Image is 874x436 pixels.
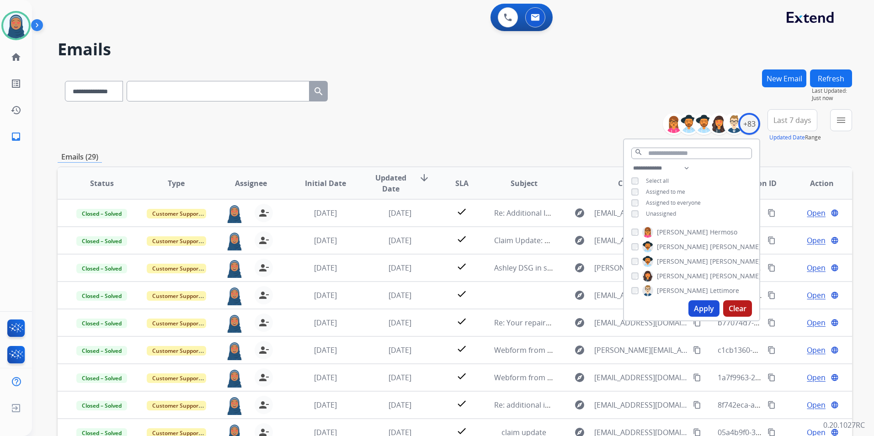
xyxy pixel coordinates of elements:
button: Refresh [810,69,852,87]
mat-icon: history [11,105,21,116]
mat-icon: search [634,148,643,156]
img: agent-avatar [225,286,244,305]
mat-icon: explore [574,372,585,383]
mat-icon: content_copy [767,264,776,272]
span: Assigned to everyone [646,199,701,207]
span: 8f742eca-a8bf-4e00-8752-050a75e0aeed [718,400,855,410]
span: Range [769,133,821,141]
span: [DATE] [314,208,337,218]
span: Closed – Solved [76,373,127,383]
mat-icon: language [831,236,839,245]
span: Closed – Solved [76,319,127,328]
span: [PERSON_NAME] [657,271,708,281]
mat-icon: person_remove [258,235,269,246]
span: Claim Update: Parts ordered for repair [494,235,628,245]
h2: Emails [58,40,852,58]
span: Customer Support [147,209,206,218]
span: [DATE] [389,235,411,245]
span: Closed – Solved [76,346,127,356]
mat-icon: explore [574,290,585,301]
span: Subject [511,178,538,189]
span: Closed – Solved [76,401,127,410]
mat-icon: content_copy [767,209,776,217]
mat-icon: language [831,373,839,382]
mat-icon: person_remove [258,207,269,218]
img: agent-avatar [225,396,244,415]
span: [DATE] [314,235,337,245]
span: Customer [618,178,654,189]
span: Lettimore [710,286,739,295]
button: Last 7 days [767,109,817,131]
button: Clear [723,300,752,317]
span: Customer Support [147,319,206,328]
th: Action [778,167,852,199]
span: [PERSON_NAME] [657,228,708,237]
span: [PERSON_NAME] [657,242,708,251]
img: agent-avatar [225,368,244,388]
span: [EMAIL_ADDRESS][DOMAIN_NAME] [594,235,688,246]
span: Just now [812,95,852,102]
span: [DATE] [389,208,411,218]
img: agent-avatar [225,204,244,223]
span: Select all [646,177,669,185]
span: [DATE] [389,318,411,328]
span: [EMAIL_ADDRESS][DOMAIN_NAME] [594,207,688,218]
span: [EMAIL_ADDRESS][DOMAIN_NAME] [594,399,688,410]
span: Open [807,345,826,356]
span: [DATE] [314,400,337,410]
mat-icon: content_copy [693,346,701,354]
mat-icon: language [831,401,839,409]
span: [EMAIL_ADDRESS][DOMAIN_NAME] [594,317,688,328]
span: Open [807,317,826,328]
mat-icon: search [313,86,324,97]
span: Last Updated: [812,87,852,95]
img: agent-avatar [225,314,244,333]
mat-icon: person_remove [258,372,269,383]
span: [PERSON_NAME] [710,257,761,266]
p: Emails (29) [58,151,102,163]
span: Customer Support [147,401,206,410]
span: [DATE] [314,290,337,300]
span: Assignee [235,178,267,189]
mat-icon: explore [574,262,585,273]
mat-icon: menu [836,115,847,126]
img: avatar [3,13,29,38]
span: Webform from [EMAIL_ADDRESS][DOMAIN_NAME] on [DATE] [494,372,701,383]
span: Initial Date [305,178,346,189]
span: [PERSON_NAME] [710,271,761,281]
span: Customer Support [147,236,206,246]
span: Open [807,235,826,246]
mat-icon: list_alt [11,78,21,89]
span: Re: additional information [494,400,584,410]
span: Customer Support [147,264,206,273]
mat-icon: language [831,264,839,272]
span: Open [807,262,826,273]
button: Apply [688,300,719,317]
mat-icon: explore [574,235,585,246]
mat-icon: content_copy [767,373,776,382]
mat-icon: content_copy [767,346,776,354]
span: [PERSON_NAME][EMAIL_ADDRESS][DOMAIN_NAME] [594,345,688,356]
span: Customer Support [147,291,206,301]
div: +83 [738,113,760,135]
mat-icon: person_remove [258,345,269,356]
span: Customer Support [147,346,206,356]
mat-icon: person_remove [258,290,269,301]
mat-icon: check [456,343,467,354]
span: [DATE] [314,372,337,383]
mat-icon: language [831,291,839,299]
span: Customer Support [147,373,206,383]
mat-icon: explore [574,207,585,218]
button: Updated Date [769,134,805,141]
span: [PERSON_NAME][EMAIL_ADDRESS][DOMAIN_NAME] [594,262,688,273]
mat-icon: person_remove [258,399,269,410]
mat-icon: content_copy [767,319,776,327]
img: agent-avatar [225,341,244,360]
span: Open [807,372,826,383]
mat-icon: check [456,398,467,409]
mat-icon: check [456,261,467,272]
p: 0.20.1027RC [823,420,865,431]
span: Hermoso [710,228,737,237]
span: Closed – Solved [76,264,127,273]
span: Last 7 days [773,118,811,122]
